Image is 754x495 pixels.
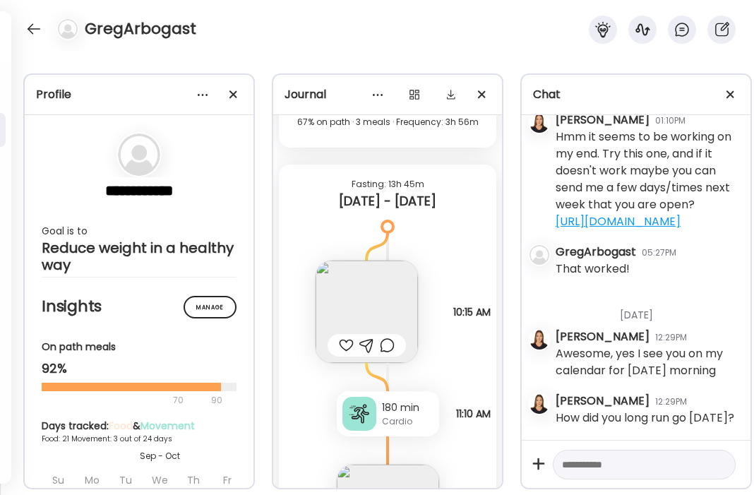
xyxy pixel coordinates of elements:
img: bg-avatar-default.svg [58,19,78,39]
div: That worked! [556,261,630,278]
div: Th [178,468,209,492]
div: [PERSON_NAME] [556,112,650,129]
div: Fr [212,468,243,492]
div: [PERSON_NAME] [556,328,650,345]
div: 05:27PM [642,246,676,259]
div: 12:29PM [655,395,687,408]
div: 67% on path · 3 meals · Frequency: 3h 56m [290,114,485,131]
img: avatars%2FQdTC4Ww4BLWxZchG7MOpRAAuEek1 [529,394,549,414]
span: Food [109,419,133,433]
div: Sa [246,468,277,492]
div: Food: 21 Movement: 3 out of 24 days [42,434,277,444]
img: images%2FrPs5FQsY32Ov4Ux8BsuEeNS98Wg1%2FYD86EKJyqJnIEZQZ338O%2FeR017YWKUVRtngMx0Bjk_240 [316,261,418,363]
img: bg-avatar-default.svg [529,245,549,265]
div: Su [42,468,73,492]
div: How did you long run go [DATE]? [556,410,734,427]
div: We [144,468,175,492]
h2: Insights [42,296,237,317]
span: Movement [140,419,195,433]
a: [URL][DOMAIN_NAME] [556,213,681,229]
div: On path meals [42,340,237,354]
img: bg-avatar-default.svg [118,133,160,176]
div: Hmm it seems to be working on my end. Try this one, and if it doesn't work maybe you can send me ... [556,129,739,230]
div: GregArbogast [556,244,636,261]
div: 01:10PM [655,114,686,127]
div: Days tracked: & [42,419,277,434]
div: Sep - Oct [42,450,277,463]
div: Reduce weight in a healthy way [42,239,237,273]
div: Fasting: 13h 45m [290,176,485,193]
div: 12:29PM [655,331,687,344]
div: Goal is to [42,222,237,239]
div: Awesome, yes I see you on my calendar for [DATE] morning [556,345,739,379]
div: Manage [184,296,237,318]
div: Journal [285,86,491,103]
h4: GregArbogast [85,18,196,40]
div: [DATE] - [DATE] [290,193,485,210]
div: [DATE] [556,291,739,328]
span: 11:10 AM [456,408,491,419]
div: Cardio [382,415,433,428]
div: Tu [110,468,141,492]
div: 70 [42,392,207,409]
div: Chat [533,86,739,103]
div: 90 [210,392,224,409]
div: [PERSON_NAME] [556,393,650,410]
div: 180 min [382,400,433,415]
div: Mo [76,468,107,492]
img: avatars%2FQdTC4Ww4BLWxZchG7MOpRAAuEek1 [529,113,549,133]
div: Profile [36,86,242,103]
span: 10:15 AM [453,306,491,318]
img: avatars%2FQdTC4Ww4BLWxZchG7MOpRAAuEek1 [529,330,549,350]
div: 92% [42,360,237,377]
